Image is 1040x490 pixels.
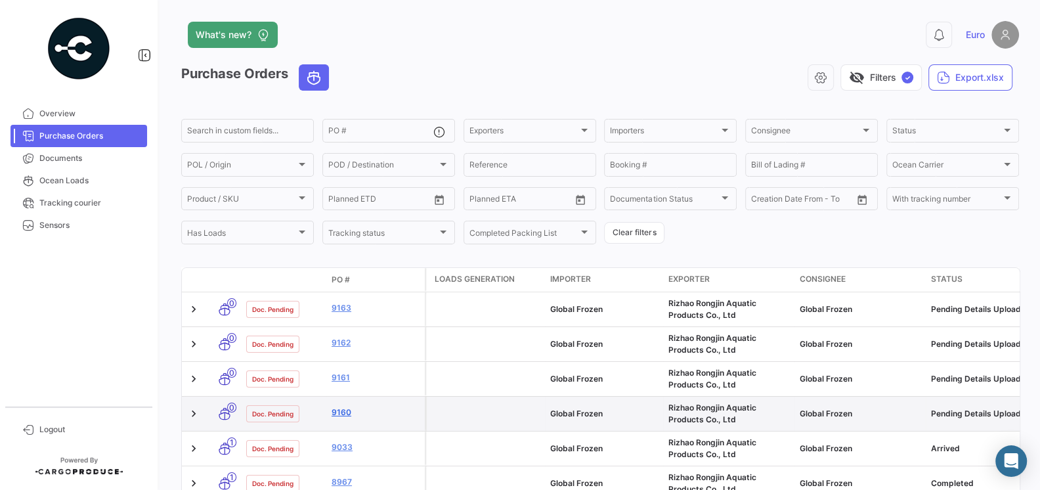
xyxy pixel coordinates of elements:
[892,162,1001,171] span: Ocean Carrier
[604,222,664,244] button: Clear filters
[794,268,926,292] datatable-header-cell: Consignee
[181,64,333,91] h3: Purchase Orders
[332,302,420,314] a: 9163
[571,190,590,210] button: Open calendar
[328,162,437,171] span: POD / Destination
[610,128,719,137] span: Importers
[11,192,147,214] a: Tracking courier
[196,28,251,41] span: What's new?
[892,128,1001,137] span: Status
[11,147,147,169] a: Documents
[187,230,296,239] span: Has Loads
[187,372,200,386] a: Expand/Collapse Row
[800,374,852,384] span: Global Frozen
[668,333,756,355] span: Rizhao Rongjin Aquatic Products Co., Ltd
[227,472,236,482] span: 1
[668,403,756,424] span: Rizhao Rongjin Aquatic Products Co., Ltd
[252,409,293,419] span: Doc. Pending
[227,333,236,343] span: 0
[892,196,1001,206] span: With tracking number
[252,304,293,315] span: Doc. Pending
[469,196,488,206] input: From
[227,368,236,378] span: 0
[299,65,328,90] button: Ocean
[840,64,922,91] button: visibility_offFilters✓
[187,162,296,171] span: POL / Origin
[800,409,852,418] span: Global Frozen
[610,196,719,206] span: Documentation Status
[429,190,449,210] button: Open calendar
[39,219,142,231] span: Sensors
[779,196,827,206] input: To
[550,409,603,418] span: Global Frozen
[328,196,347,206] input: From
[849,70,865,85] span: visibility_off
[356,196,404,206] input: To
[11,102,147,125] a: Overview
[39,197,142,209] span: Tracking courier
[663,268,794,292] datatable-header-cell: Exporter
[427,268,545,292] datatable-header-cell: Loads generation
[800,443,852,453] span: Global Frozen
[800,273,846,285] span: Consignee
[326,269,425,291] datatable-header-cell: PO #
[187,303,200,316] a: Expand/Collapse Row
[208,275,241,285] datatable-header-cell: Transport mode
[252,478,293,489] span: Doc. Pending
[328,230,437,239] span: Tracking status
[852,190,872,210] button: Open calendar
[11,125,147,147] a: Purchase Orders
[931,273,963,285] span: Status
[901,72,913,83] span: ✓
[469,128,578,137] span: Exporters
[668,273,710,285] span: Exporter
[332,476,420,488] a: 8967
[469,230,578,239] span: Completed Packing List
[187,442,200,455] a: Expand/Collapse Row
[550,443,603,453] span: Global Frozen
[252,443,293,454] span: Doc. Pending
[751,128,860,137] span: Consignee
[966,28,985,41] span: Euro
[227,437,236,447] span: 1
[188,22,278,48] button: What's new?
[545,268,663,292] datatable-header-cell: Importer
[991,21,1019,49] img: placeholder-user.png
[332,441,420,453] a: 9033
[550,339,603,349] span: Global Frozen
[435,273,515,285] span: Loads generation
[668,298,756,320] span: Rizhao Rongjin Aquatic Products Co., Ltd
[187,338,200,351] a: Expand/Collapse Row
[800,339,852,349] span: Global Frozen
[11,169,147,192] a: Ocean Loads
[550,304,603,314] span: Global Frozen
[800,304,852,314] span: Global Frozen
[11,214,147,236] a: Sensors
[39,108,142,120] span: Overview
[497,196,545,206] input: To
[187,407,200,420] a: Expand/Collapse Row
[332,407,420,418] a: 9160
[668,437,756,459] span: Rizhao Rongjin Aquatic Products Co., Ltd
[187,196,296,206] span: Product / SKU
[39,130,142,142] span: Purchase Orders
[550,273,591,285] span: Importer
[187,477,200,490] a: Expand/Collapse Row
[800,478,852,488] span: Global Frozen
[995,445,1027,477] div: Abrir Intercom Messenger
[46,16,112,81] img: powered-by.png
[39,175,142,187] span: Ocean Loads
[332,274,350,286] span: PO #
[241,275,326,285] datatable-header-cell: Doc. Status
[252,339,293,349] span: Doc. Pending
[550,374,603,384] span: Global Frozen
[928,64,1012,91] button: Export.xlsx
[39,424,142,435] span: Logout
[39,152,142,164] span: Documents
[252,374,293,384] span: Doc. Pending
[227,298,236,308] span: 0
[332,337,420,349] a: 9162
[668,368,756,390] span: Rizhao Rongjin Aquatic Products Co., Ltd
[751,196,769,206] input: From
[550,478,603,488] span: Global Frozen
